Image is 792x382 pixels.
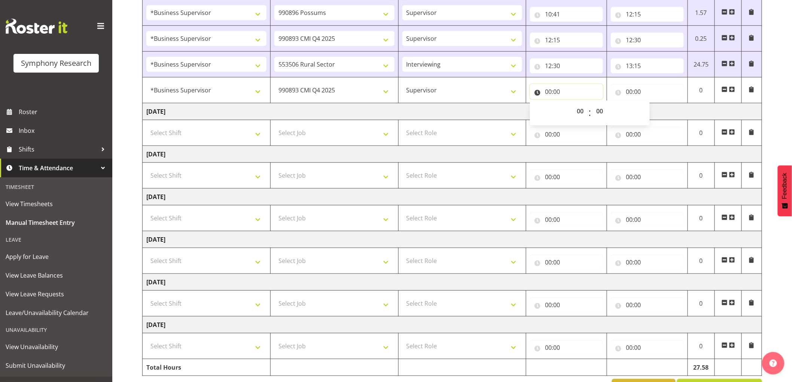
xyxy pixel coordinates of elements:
span: Roster [19,106,109,117]
input: Click to select... [611,127,684,142]
span: : [589,104,591,122]
span: Inbox [19,125,109,136]
span: View Timesheets [6,198,107,210]
a: Apply for Leave [2,247,110,266]
input: Click to select... [611,58,684,73]
a: Submit Unavailability [2,356,110,375]
span: Feedback [782,173,788,199]
td: [DATE] [143,231,762,248]
a: View Timesheets [2,195,110,213]
td: [DATE] [143,103,762,120]
input: Click to select... [611,255,684,270]
td: 24.75 [688,52,715,77]
a: Leave/Unavailability Calendar [2,303,110,322]
div: Timesheet [2,179,110,195]
td: [DATE] [143,274,762,291]
input: Click to select... [530,127,603,142]
td: [DATE] [143,146,762,163]
div: Unavailability [2,322,110,337]
input: Click to select... [530,340,603,355]
span: View Leave Requests [6,288,107,300]
input: Click to select... [530,33,603,48]
input: Click to select... [611,84,684,99]
a: Manual Timesheet Entry [2,213,110,232]
td: 0 [688,291,715,317]
a: View Leave Requests [2,285,110,303]
input: Click to select... [530,58,603,73]
input: Click to select... [611,340,684,355]
td: 0.25 [688,26,715,52]
td: 0 [688,248,715,274]
input: Click to select... [530,297,603,312]
input: Click to select... [611,7,684,22]
div: Symphony Research [21,58,91,69]
span: View Unavailability [6,341,107,352]
td: 0 [688,77,715,103]
td: [DATE] [143,317,762,333]
span: Time & Attendance [19,162,97,174]
input: Click to select... [611,212,684,227]
input: Click to select... [530,212,603,227]
td: [DATE] [143,189,762,205]
input: Click to select... [530,255,603,270]
td: Total Hours [143,359,271,376]
input: Click to select... [611,297,684,312]
input: Click to select... [611,33,684,48]
span: View Leave Balances [6,270,107,281]
a: View Unavailability [2,337,110,356]
img: Rosterit website logo [6,19,67,34]
td: 0 [688,333,715,359]
span: Shifts [19,144,97,155]
input: Click to select... [611,169,684,184]
td: 27.58 [688,359,715,376]
span: Submit Unavailability [6,360,107,371]
span: Leave/Unavailability Calendar [6,307,107,318]
span: Apply for Leave [6,251,107,262]
td: 0 [688,120,715,146]
div: Leave [2,232,110,247]
span: Manual Timesheet Entry [6,217,107,228]
input: Click to select... [530,7,603,22]
td: 0 [688,205,715,231]
img: help-xxl-2.png [770,360,777,367]
button: Feedback - Show survey [778,165,792,216]
a: View Leave Balances [2,266,110,285]
input: Click to select... [530,84,603,99]
td: 0 [688,163,715,189]
input: Click to select... [530,169,603,184]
